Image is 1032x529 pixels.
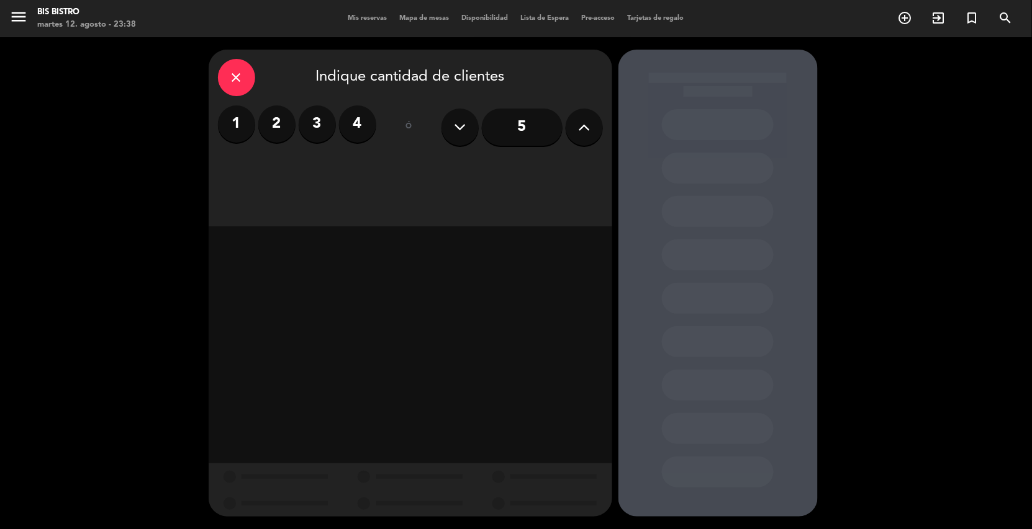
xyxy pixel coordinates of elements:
[898,11,913,25] i: add_circle_outline
[965,11,980,25] i: turned_in_not
[339,105,376,143] label: 4
[258,105,296,143] label: 2
[342,15,394,22] span: Mis reservas
[299,105,336,143] label: 3
[229,70,244,85] i: close
[622,15,690,22] span: Tarjetas de regalo
[9,7,28,30] button: menu
[456,15,515,22] span: Disponibilidad
[9,7,28,26] i: menu
[218,59,603,96] div: Indique cantidad de clientes
[37,6,136,19] div: Bis Bistro
[37,19,136,31] div: martes 12. agosto - 23:38
[389,105,429,149] div: ó
[576,15,622,22] span: Pre-acceso
[218,105,255,143] label: 1
[515,15,576,22] span: Lista de Espera
[998,11,1013,25] i: search
[931,11,946,25] i: exit_to_app
[394,15,456,22] span: Mapa de mesas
